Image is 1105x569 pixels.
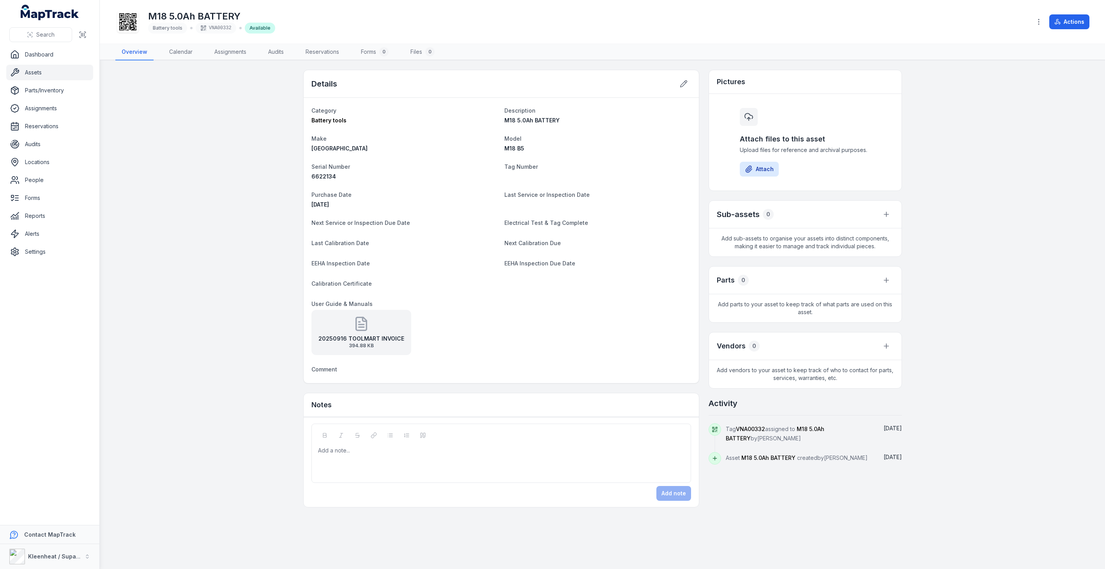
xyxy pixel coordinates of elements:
a: Forms0 [355,44,395,60]
span: Asset created by [PERSON_NAME] [726,454,868,461]
a: Reservations [6,118,93,134]
a: Reports [6,208,93,224]
strong: Contact MapTrack [24,531,76,538]
div: 0 [763,209,774,220]
span: [DATE] [311,201,329,208]
button: Attach [740,162,779,177]
a: Assignments [6,101,93,116]
span: [DATE] [884,425,902,431]
span: Add sub-assets to organise your assets into distinct components, making it easier to manage and t... [709,228,902,256]
a: Dashboard [6,47,93,62]
span: Last Calibration Date [311,240,369,246]
span: Tag Number [504,163,538,170]
a: Overview [115,44,154,60]
h3: Parts [717,275,735,286]
span: Last Service or Inspection Date [504,191,590,198]
strong: Kleenheat / Supagas [28,553,86,560]
a: Assignments [208,44,253,60]
span: Next Service or Inspection Due Date [311,219,410,226]
div: 0 [738,275,749,286]
div: VNA00332 [196,23,236,34]
button: Search [9,27,72,42]
a: Alerts [6,226,93,242]
time: 16/09/2025, 12:00:00 am [311,201,329,208]
h3: Pictures [717,76,745,87]
h2: Activity [709,398,737,409]
a: Reservations [299,44,345,60]
div: 0 [425,47,435,57]
time: 17/09/2025, 9:45:07 am [884,454,902,460]
h3: Notes [311,399,332,410]
span: M18 5.0Ah BATTERY [504,117,560,124]
a: Settings [6,244,93,260]
h1: M18 5.0Ah BATTERY [148,10,275,23]
a: Forms [6,190,93,206]
span: 394.88 KB [318,343,404,349]
span: [GEOGRAPHIC_DATA] [311,145,368,152]
span: Category [311,107,336,114]
a: MapTrack [21,5,79,20]
div: 0 [379,47,389,57]
span: Add vendors to your asset to keep track of who to contact for parts, services, warranties, etc. [709,360,902,388]
strong: 20250916 TOOLMART INVOICE [318,335,404,343]
button: Actions [1049,14,1089,29]
a: Locations [6,154,93,170]
span: Battery tools [311,117,347,124]
span: User Guide & Manuals [311,300,373,307]
span: Next Calibration Due [504,240,561,246]
span: EEHA Inspection Due Date [504,260,575,267]
a: Files0 [404,44,441,60]
time: 17/09/2025, 9:46:46 am [884,425,902,431]
span: Add parts to your asset to keep track of what parts are used on this asset. [709,294,902,322]
span: Search [36,31,55,39]
span: M18 5.0Ah BATTERY [741,454,796,461]
span: EEHA Inspection Date [311,260,370,267]
span: Serial Number [311,163,350,170]
a: Assets [6,65,93,80]
span: Make [311,135,327,142]
span: M18 B5 [504,145,524,152]
span: Description [504,107,536,114]
h3: Vendors [717,341,746,352]
span: [DATE] [884,454,902,460]
div: Available [245,23,275,34]
h3: Attach files to this asset [740,134,871,145]
span: Calibration Certificate [311,280,372,287]
span: Electrical Test & Tag Complete [504,219,588,226]
span: Purchase Date [311,191,352,198]
a: Calendar [163,44,199,60]
div: 0 [749,341,760,352]
a: People [6,172,93,188]
span: Model [504,135,522,142]
h2: Sub-assets [717,209,760,220]
span: Tag assigned to by [PERSON_NAME] [726,426,824,442]
span: VNA00332 [736,426,765,432]
span: 6622134 [311,173,336,180]
a: Parts/Inventory [6,83,93,98]
span: Upload files for reference and archival purposes. [740,146,871,154]
a: Audits [6,136,93,152]
h2: Details [311,78,337,89]
a: Audits [262,44,290,60]
span: Battery tools [153,25,182,31]
span: Comment [311,366,337,373]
